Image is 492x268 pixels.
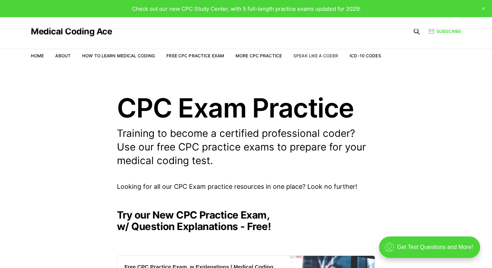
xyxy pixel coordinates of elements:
[236,53,282,58] a: More CPC Practice
[350,53,381,58] a: ICD-10 Codes
[478,3,489,14] button: close
[117,182,375,192] p: Looking for all our CPC Exam practice resources in one place? Look no further!
[117,209,375,232] h2: Try our New CPC Practice Exam, w/ Question Explanations - Free!
[293,53,338,58] a: Speak Like a Coder
[55,53,71,58] a: About
[429,28,461,35] a: Subscribe
[132,5,360,12] span: Check out our new CPC Study Center, with 5 full-length practice exams updated for 2025!
[373,233,492,268] iframe: portal-trigger
[166,53,224,58] a: Free CPC Practice Exam
[117,127,375,167] p: Training to become a certified professional coder? Use our free CPC practice exams to prepare for...
[31,27,112,36] a: Medical Coding Ace
[117,95,375,121] h1: CPC Exam Practice
[31,53,44,58] a: Home
[82,53,155,58] a: How to Learn Medical Coding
